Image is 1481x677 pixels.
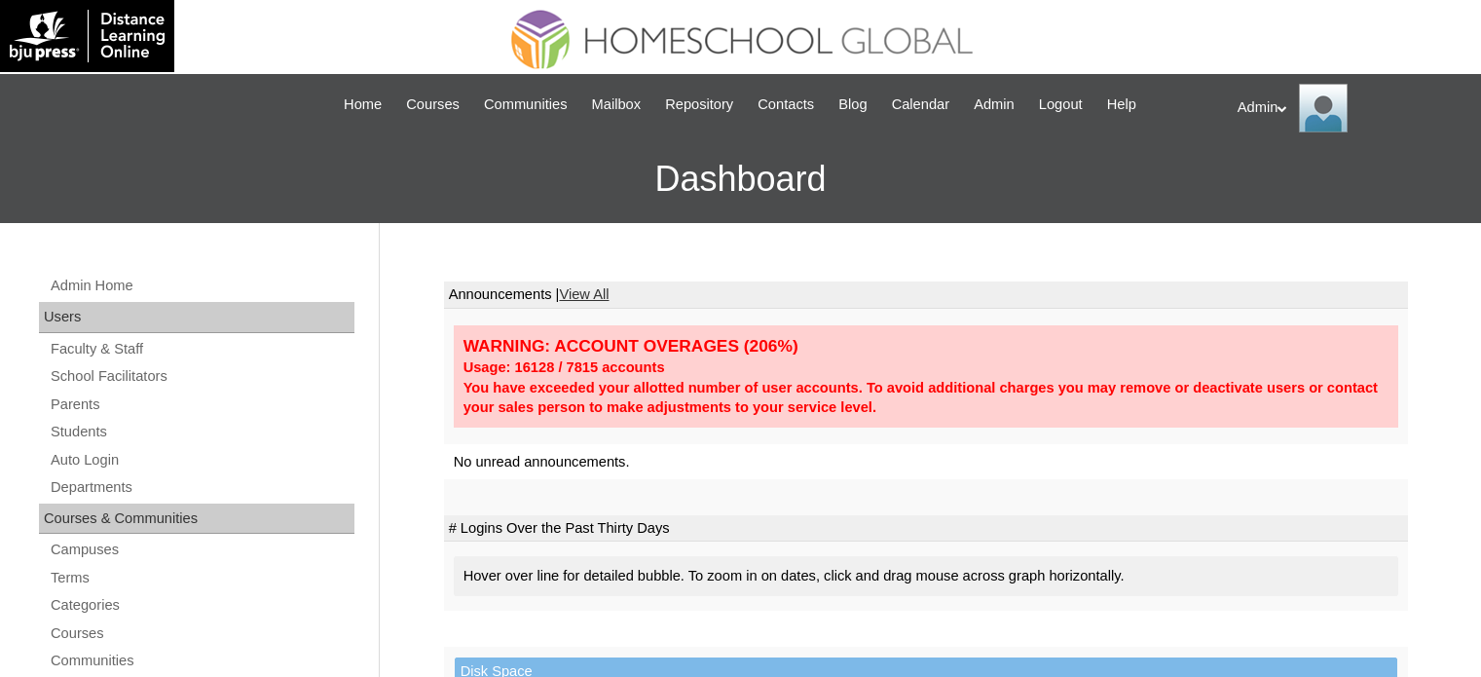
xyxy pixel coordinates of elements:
a: Help [1097,94,1146,116]
a: Repository [655,94,743,116]
td: # Logins Over the Past Thirty Days [444,515,1408,543]
img: logo-white.png [10,10,165,62]
div: Courses & Communities [39,504,354,535]
a: Students [49,420,354,444]
a: Logout [1029,94,1092,116]
a: Admin [964,94,1024,116]
span: Blog [838,94,867,116]
h3: Dashboard [10,135,1471,223]
span: Home [344,94,382,116]
a: View All [559,286,609,302]
span: Mailbox [592,94,642,116]
a: Campuses [49,538,354,562]
td: No unread announcements. [444,444,1408,480]
a: Categories [49,593,354,618]
a: Mailbox [582,94,651,116]
a: School Facilitators [49,364,354,389]
a: Calendar [882,94,959,116]
a: Terms [49,566,354,590]
td: Announcements | [444,282,1408,309]
div: Users [39,302,354,333]
div: WARNING: ACCOUNT OVERAGES (206%) [463,335,1388,357]
a: Parents [49,393,354,417]
a: Admin Home [49,274,354,298]
strong: Usage: 16128 / 7815 accounts [463,359,665,375]
a: Contacts [748,94,824,116]
div: You have exceeded your allotted number of user accounts. To avoid additional charges you may remo... [463,378,1388,418]
a: Courses [396,94,469,116]
span: Admin [974,94,1015,116]
div: Admin [1238,84,1462,132]
a: Departments [49,475,354,500]
span: Logout [1039,94,1083,116]
a: Home [334,94,391,116]
span: Courses [406,94,460,116]
span: Repository [665,94,733,116]
a: Faculty & Staff [49,337,354,361]
span: Calendar [892,94,949,116]
a: Communities [474,94,577,116]
div: Hover over line for detailed bubble. To zoom in on dates, click and drag mouse across graph horiz... [454,556,1398,596]
span: Contacts [758,94,814,116]
a: Blog [829,94,876,116]
img: Admin Homeschool Global [1299,84,1348,132]
a: Auto Login [49,448,354,472]
a: Courses [49,621,354,646]
span: Communities [484,94,568,116]
a: Communities [49,649,354,673]
span: Help [1107,94,1136,116]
